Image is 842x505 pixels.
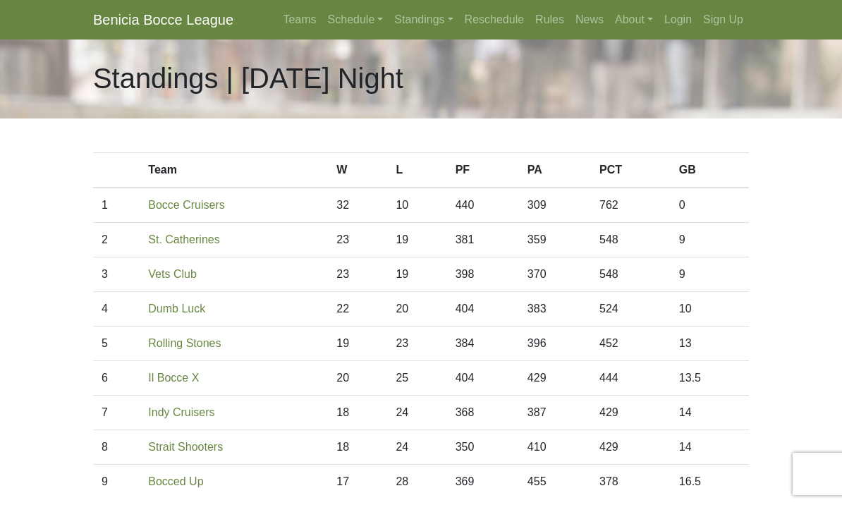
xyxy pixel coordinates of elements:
td: 429 [591,396,671,430]
a: News [570,6,609,34]
td: 19 [328,327,387,361]
td: 398 [447,257,519,292]
a: Strait Shooters [148,441,223,453]
a: Benicia Bocce League [93,6,233,34]
td: 429 [519,361,591,396]
a: Bocced Up [148,475,203,487]
td: 25 [387,361,446,396]
th: PF [447,153,519,188]
a: Il Bocce X [148,372,199,384]
a: Teams [277,6,322,34]
td: 10 [387,188,446,223]
a: Rules [530,6,570,34]
td: 369 [447,465,519,499]
td: 23 [328,223,387,257]
td: 381 [447,223,519,257]
a: Standings [389,6,458,34]
a: About [609,6,659,34]
td: 5 [93,327,140,361]
td: 22 [328,292,387,327]
td: 20 [387,292,446,327]
td: 410 [519,430,591,465]
a: Rolling Stones [148,337,221,349]
th: PA [519,153,591,188]
td: 9 [671,257,749,292]
td: 13 [671,327,749,361]
h1: Standings | [DATE] Night [93,62,403,96]
td: 548 [591,257,671,292]
td: 20 [328,361,387,396]
td: 3 [93,257,140,292]
td: 444 [591,361,671,396]
td: 28 [387,465,446,499]
td: 14 [671,396,749,430]
td: 359 [519,223,591,257]
td: 23 [328,257,387,292]
a: Sign Up [697,6,749,34]
td: 383 [519,292,591,327]
td: 4 [93,292,140,327]
a: St. Catherines [148,233,219,245]
td: 387 [519,396,591,430]
a: Vets Club [148,268,196,280]
td: 396 [519,327,591,361]
td: 429 [591,430,671,465]
td: 440 [447,188,519,223]
td: 18 [328,430,387,465]
td: 404 [447,292,519,327]
td: 548 [591,223,671,257]
td: 9 [93,465,140,499]
a: Reschedule [459,6,530,34]
th: GB [671,153,749,188]
td: 350 [447,430,519,465]
td: 6 [93,361,140,396]
td: 32 [328,188,387,223]
a: Bocce Cruisers [148,199,224,211]
td: 378 [591,465,671,499]
td: 8 [93,430,140,465]
td: 0 [671,188,749,223]
a: Dumb Luck [148,303,205,315]
td: 452 [591,327,671,361]
th: Team [140,153,328,188]
td: 762 [591,188,671,223]
td: 24 [387,430,446,465]
td: 384 [447,327,519,361]
td: 19 [387,223,446,257]
td: 524 [591,292,671,327]
td: 2 [93,223,140,257]
td: 7 [93,396,140,430]
td: 1 [93,188,140,223]
td: 16.5 [671,465,749,499]
th: PCT [591,153,671,188]
td: 14 [671,430,749,465]
td: 10 [671,292,749,327]
a: Indy Cruisers [148,406,214,418]
td: 18 [328,396,387,430]
td: 9 [671,223,749,257]
td: 24 [387,396,446,430]
td: 13.5 [671,361,749,396]
td: 404 [447,361,519,396]
th: L [387,153,446,188]
td: 370 [519,257,591,292]
td: 19 [387,257,446,292]
a: Login [659,6,697,34]
td: 23 [387,327,446,361]
a: Schedule [322,6,389,34]
td: 368 [447,396,519,430]
th: W [328,153,387,188]
td: 17 [328,465,387,499]
td: 455 [519,465,591,499]
td: 309 [519,188,591,223]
